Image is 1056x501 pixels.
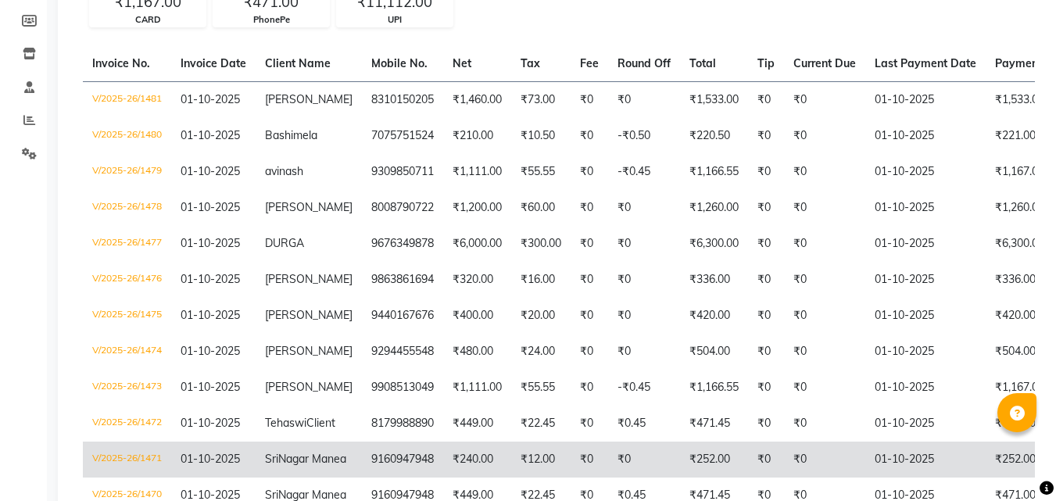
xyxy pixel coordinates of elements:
[83,226,171,262] td: V/2025-26/1477
[265,236,304,250] span: DURGA
[90,13,206,27] div: CARD
[680,118,748,154] td: ₹220.50
[265,452,278,466] span: Sri
[511,334,571,370] td: ₹24.00
[362,226,443,262] td: 9676349878
[865,226,986,262] td: 01-10-2025
[362,118,443,154] td: 7075751524
[748,262,784,298] td: ₹0
[511,298,571,334] td: ₹20.00
[443,406,511,442] td: ₹449.00
[748,190,784,226] td: ₹0
[571,190,608,226] td: ₹0
[748,298,784,334] td: ₹0
[865,370,986,406] td: 01-10-2025
[181,380,240,394] span: 01-10-2025
[784,406,865,442] td: ₹0
[511,262,571,298] td: ₹16.00
[181,308,240,322] span: 01-10-2025
[362,406,443,442] td: 8179988890
[748,81,784,118] td: ₹0
[443,190,511,226] td: ₹1,200.00
[83,81,171,118] td: V/2025-26/1481
[784,334,865,370] td: ₹0
[680,190,748,226] td: ₹1,260.00
[571,334,608,370] td: ₹0
[265,272,353,286] span: [PERSON_NAME]
[571,154,608,190] td: ₹0
[748,118,784,154] td: ₹0
[181,164,240,178] span: 01-10-2025
[511,154,571,190] td: ₹55.55
[680,370,748,406] td: ₹1,166.55
[362,442,443,478] td: 9160947948
[608,226,680,262] td: ₹0
[748,406,784,442] td: ₹0
[443,154,511,190] td: ₹1,111.00
[680,81,748,118] td: ₹1,533.00
[443,81,511,118] td: ₹1,460.00
[362,298,443,334] td: 9440167676
[784,298,865,334] td: ₹0
[83,406,171,442] td: V/2025-26/1472
[757,56,775,70] span: Tip
[875,56,976,70] span: Last Payment Date
[571,406,608,442] td: ₹0
[83,118,171,154] td: V/2025-26/1480
[443,298,511,334] td: ₹400.00
[181,56,246,70] span: Invoice Date
[608,262,680,298] td: ₹0
[83,334,171,370] td: V/2025-26/1474
[793,56,856,70] span: Current Due
[511,118,571,154] td: ₹10.50
[362,190,443,226] td: 8008790722
[92,56,150,70] span: Invoice No.
[443,118,511,154] td: ₹210.00
[181,452,240,466] span: 01-10-2025
[865,442,986,478] td: 01-10-2025
[181,200,240,214] span: 01-10-2025
[83,298,171,334] td: V/2025-26/1475
[181,416,240,430] span: 01-10-2025
[680,154,748,190] td: ₹1,166.55
[784,370,865,406] td: ₹0
[865,118,986,154] td: 01-10-2025
[181,344,240,358] span: 01-10-2025
[571,262,608,298] td: ₹0
[865,298,986,334] td: 01-10-2025
[784,154,865,190] td: ₹0
[181,272,240,286] span: 01-10-2025
[83,190,171,226] td: V/2025-26/1478
[181,236,240,250] span: 01-10-2025
[362,370,443,406] td: 9908513049
[608,406,680,442] td: ₹0.45
[571,442,608,478] td: ₹0
[680,298,748,334] td: ₹420.00
[511,406,571,442] td: ₹22.45
[608,154,680,190] td: -₹0.45
[83,370,171,406] td: V/2025-26/1473
[580,56,599,70] span: Fee
[83,442,171,478] td: V/2025-26/1471
[362,81,443,118] td: 8310150205
[571,226,608,262] td: ₹0
[362,334,443,370] td: 9294455548
[608,370,680,406] td: -₹0.45
[181,92,240,106] span: 01-10-2025
[265,344,353,358] span: [PERSON_NAME]
[865,154,986,190] td: 01-10-2025
[748,334,784,370] td: ₹0
[571,370,608,406] td: ₹0
[371,56,428,70] span: Mobile No.
[265,128,317,142] span: Bashimela
[784,118,865,154] td: ₹0
[443,442,511,478] td: ₹240.00
[748,370,784,406] td: ₹0
[680,406,748,442] td: ₹471.45
[83,154,171,190] td: V/2025-26/1479
[680,442,748,478] td: ₹252.00
[608,118,680,154] td: -₹0.50
[865,262,986,298] td: 01-10-2025
[362,262,443,298] td: 9863861694
[278,452,346,466] span: Nagar Manea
